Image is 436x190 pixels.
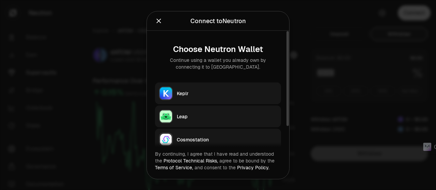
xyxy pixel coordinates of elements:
[177,90,277,97] div: Keplr
[160,87,172,99] img: Keplr
[155,128,281,150] button: CosmostationCosmostation
[155,150,281,171] div: By continuing, I agree that I have read and understood the agree to be bound by the and consent t...
[155,16,162,25] button: Close
[160,44,276,54] div: Choose Neutron Wallet
[155,105,281,127] button: LeapLeap
[160,56,276,70] div: Continue using a wallet you already own by connecting it to [GEOGRAPHIC_DATA].
[237,164,269,170] a: Privacy Policy.
[155,164,193,170] a: Terms of Service,
[160,133,172,145] img: Cosmostation
[177,136,277,143] div: Cosmostation
[177,113,277,120] div: Leap
[160,110,172,122] img: Leap
[190,16,246,25] div: Connect to Neutron
[155,82,281,104] button: KeplrKeplr
[163,157,218,163] a: Protocol Technical Risks,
